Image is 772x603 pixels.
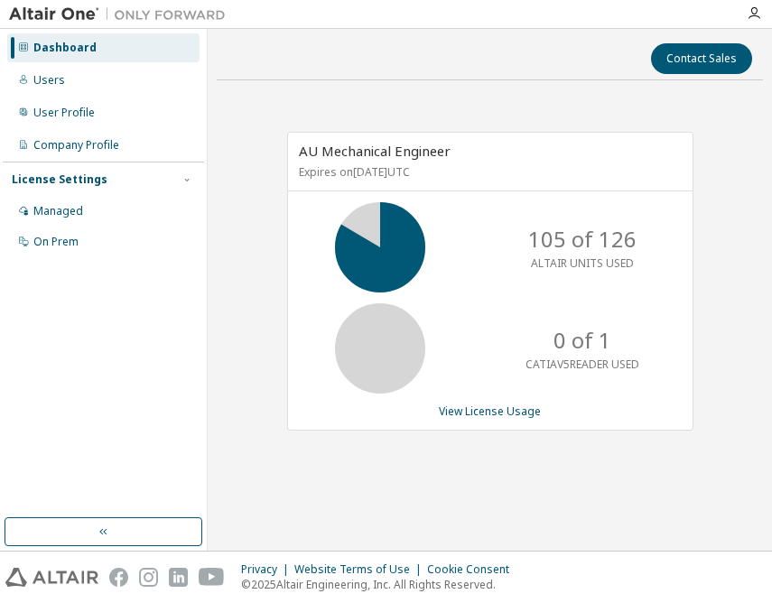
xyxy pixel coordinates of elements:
div: Managed [33,204,83,218]
img: Altair One [9,5,235,23]
div: On Prem [33,235,79,249]
p: ALTAIR UNITS USED [531,255,634,271]
div: Privacy [241,562,294,577]
div: Company Profile [33,138,119,153]
span: AU Mechanical Engineer [299,142,451,160]
p: 0 of 1 [553,325,611,356]
p: Expires on [DATE] UTC [299,164,677,180]
p: 105 of 126 [528,224,637,255]
img: instagram.svg [139,568,158,587]
div: License Settings [12,172,107,187]
div: Users [33,73,65,88]
img: youtube.svg [199,568,225,587]
p: © 2025 Altair Engineering, Inc. All Rights Reserved. [241,577,520,592]
img: altair_logo.svg [5,568,98,587]
div: Cookie Consent [427,562,520,577]
a: View License Usage [439,404,541,419]
div: Dashboard [33,41,97,55]
button: Contact Sales [651,43,752,74]
div: Website Terms of Use [294,562,427,577]
img: facebook.svg [109,568,128,587]
img: linkedin.svg [169,568,188,587]
div: User Profile [33,106,95,120]
p: CATIAV5READER USED [526,357,639,372]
